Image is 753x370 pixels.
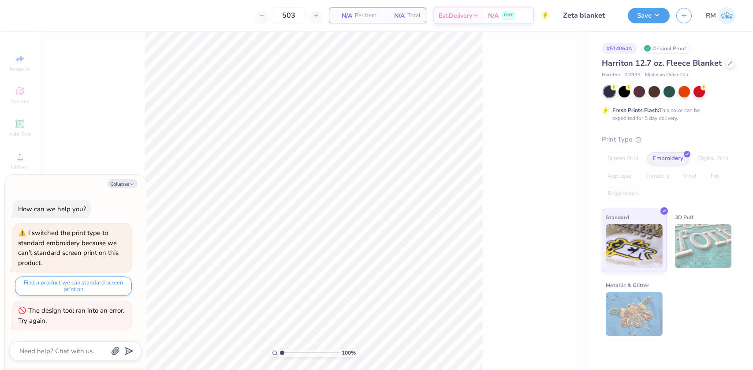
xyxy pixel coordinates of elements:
[602,135,735,145] div: Print Type
[647,152,689,165] div: Embroidery
[18,205,86,213] div: How can we help you?
[645,71,689,79] span: Minimum Order: 24 +
[439,11,472,20] span: Est. Delivery
[18,228,119,267] div: I switched the print type to standard embroidery because we can’t standard screen print on this p...
[272,7,306,23] input: – –
[675,224,732,268] img: 3D Puff
[15,277,132,296] button: Find a product we can standard screen print on
[606,280,649,290] span: Metallic & Glitter
[602,170,637,183] div: Applique
[355,11,376,20] span: Per Item
[108,179,137,188] button: Collapse
[602,43,637,54] div: # 514064A
[407,11,421,20] span: Total
[640,170,675,183] div: Transfers
[387,11,405,20] span: N/A
[705,170,726,183] div: Foil
[602,152,645,165] div: Screen Print
[706,7,735,24] a: RM
[602,58,722,68] span: Harriton 12.7 oz. Fleece Blanket
[612,106,721,122] div: This color can be expedited for 5 day delivery.
[706,11,716,21] span: RM
[692,152,734,165] div: Digital Print
[488,11,499,20] span: N/A
[628,8,670,23] button: Save
[556,7,621,24] input: Untitled Design
[606,213,629,222] span: Standard
[624,71,641,79] span: # M999
[602,187,645,201] div: Rhinestones
[675,213,693,222] span: 3D Puff
[678,170,702,183] div: Vinyl
[504,12,513,19] span: FREE
[18,306,124,325] div: The design tool ran into an error. Try again.
[718,7,735,24] img: Roberta Manuel
[342,349,356,357] span: 100 %
[612,107,659,114] strong: Fresh Prints Flash:
[606,292,663,336] img: Metallic & Glitter
[602,71,620,79] span: Harriton
[606,224,663,268] img: Standard
[335,11,352,20] span: N/A
[641,43,691,54] div: Original Proof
